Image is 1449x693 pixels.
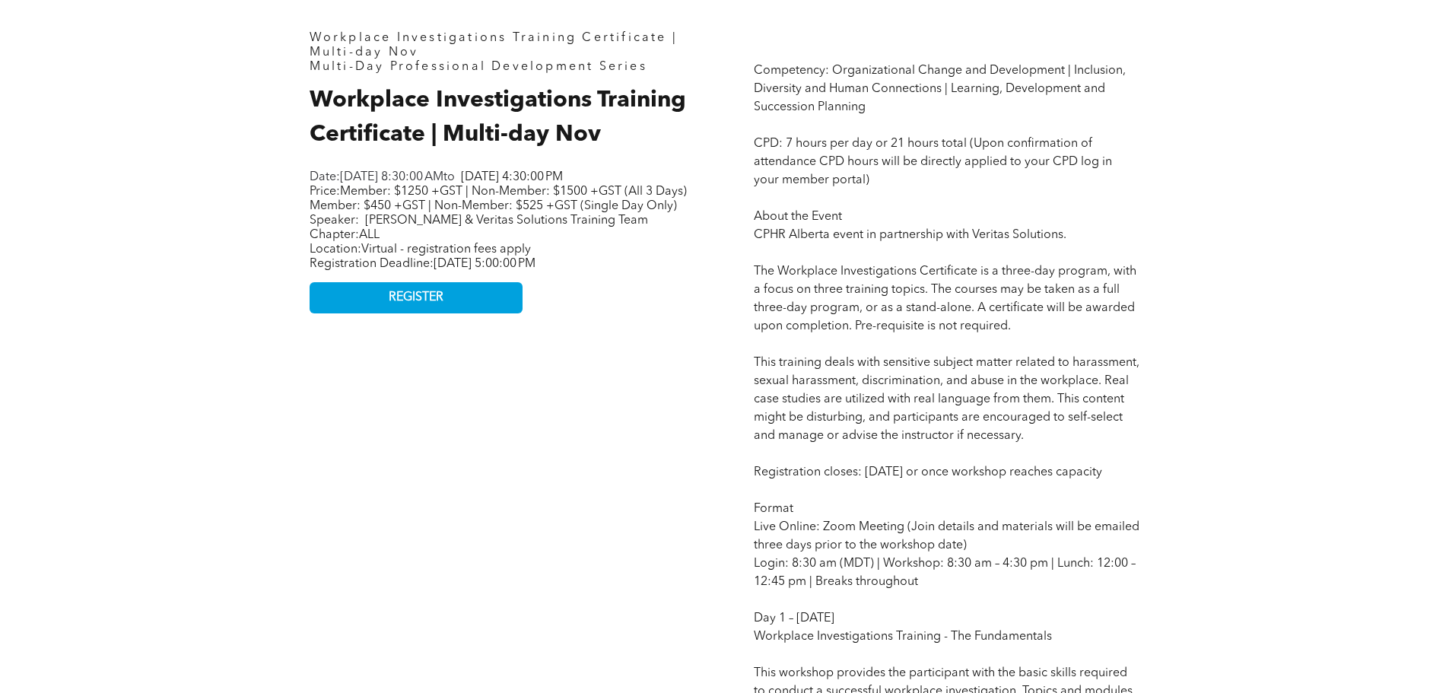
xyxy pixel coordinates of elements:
[310,89,686,146] span: Workplace Investigations Training Certificate | Multi-day Nov
[310,215,359,227] span: Speaker:
[461,171,563,183] span: [DATE] 4:30:00 PM
[310,229,380,241] span: Chapter:
[310,186,687,212] span: Price:
[434,258,535,270] span: [DATE] 5:00:00 PM
[310,282,523,313] a: REGISTER
[389,291,443,305] span: REGISTER
[310,61,647,73] span: Multi-Day Professional Development Series
[310,243,535,270] span: Location: Registration Deadline:
[359,229,380,241] span: ALL
[310,32,678,59] span: Workplace Investigations Training Certificate | Multi-day Nov
[310,186,687,212] span: Member: $1250 +GST | Non-Member: $1500 +GST (All 3 Days) Member: $450 +GST | Non-Member: $525 +GS...
[310,171,455,183] span: Date: to
[340,171,443,183] span: [DATE] 8:30:00 AM
[365,215,648,227] span: [PERSON_NAME] & Veritas Solutions Training Team
[361,243,531,256] span: Virtual - registration fees apply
